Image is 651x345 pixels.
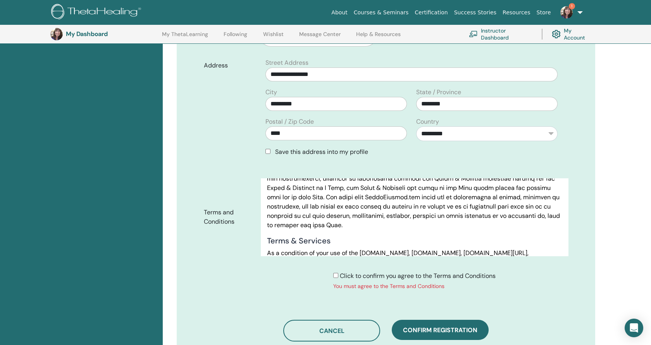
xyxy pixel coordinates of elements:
[534,5,554,20] a: Store
[469,31,478,37] img: chalkboard-teacher.svg
[265,88,277,97] label: City
[66,30,143,38] h3: My Dashboard
[328,5,350,20] a: About
[283,320,380,342] button: Cancel
[267,236,562,245] h4: Terms & Services
[263,31,284,43] a: Wishlist
[469,26,532,43] a: Instructor Dashboard
[224,31,247,43] a: Following
[416,88,461,97] label: State / Province
[499,5,534,20] a: Resources
[50,28,63,40] img: default.jpg
[198,58,261,73] label: Address
[552,28,561,41] img: cog.svg
[162,31,208,43] a: My ThetaLearning
[403,326,477,334] span: Confirm registration
[392,320,489,340] button: Confirm registration
[451,5,499,20] a: Success Stories
[351,5,412,20] a: Courses & Seminars
[265,58,308,67] label: Street Address
[560,6,573,19] img: default.jpg
[412,5,451,20] a: Certification
[416,117,439,126] label: Country
[275,148,368,156] span: Save this address into my profile
[265,117,314,126] label: Postal / Zip Code
[198,205,261,229] label: Terms and Conditions
[569,3,575,9] span: 1
[267,248,562,286] p: As a condition of your use of the [DOMAIN_NAME], [DOMAIN_NAME], [DOMAIN_NAME][URL], [DOMAIN_NAME]...
[552,26,593,43] a: My Account
[625,319,643,337] div: Open Intercom Messenger
[333,282,496,290] div: You must agree to the Terms and Conditions
[51,4,144,21] img: logo.png
[319,327,344,335] span: Cancel
[340,272,496,280] span: Click to confirm you agree to the Terms and Conditions
[356,31,401,43] a: Help & Resources
[299,31,341,43] a: Message Center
